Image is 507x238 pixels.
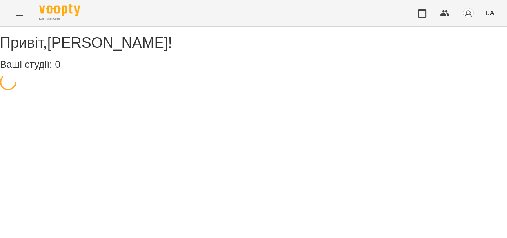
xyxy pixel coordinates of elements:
span: For Business [39,17,80,22]
img: Voopty Logo [39,4,80,16]
img: avatar_s.png [463,7,474,19]
button: UA [482,5,497,20]
span: 0 [55,59,60,70]
button: Menu [10,3,29,23]
span: UA [485,9,494,17]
